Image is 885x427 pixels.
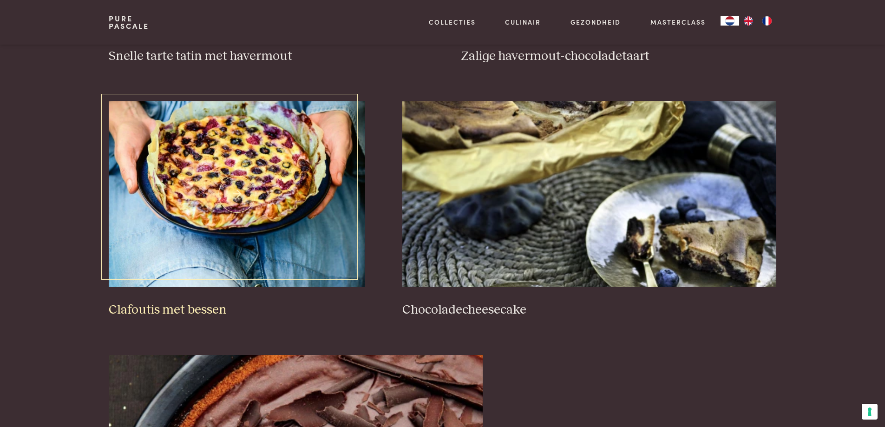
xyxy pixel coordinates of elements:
h3: Clafoutis met bessen [109,302,365,318]
a: Masterclass [650,17,706,27]
a: NL [721,16,739,26]
div: Language [721,16,739,26]
ul: Language list [739,16,776,26]
aside: Language selected: Nederlands [721,16,776,26]
a: Gezondheid [570,17,621,27]
a: Collecties [429,17,476,27]
h3: Chocoladecheesecake [402,302,776,318]
a: Clafoutis met bessen Clafoutis met bessen [109,101,365,318]
h3: Snelle tarte tatin met havermout [109,48,424,65]
a: Culinair [505,17,541,27]
button: Uw voorkeuren voor toestemming voor trackingtechnologieën [862,404,878,420]
a: EN [739,16,758,26]
a: Chocoladecheesecake Chocoladecheesecake [402,101,776,318]
a: FR [758,16,776,26]
img: Chocoladecheesecake [402,101,776,287]
a: PurePascale [109,15,149,30]
img: Clafoutis met bessen [109,101,365,287]
h3: Zalige havermout-chocoladetaart [461,48,776,65]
